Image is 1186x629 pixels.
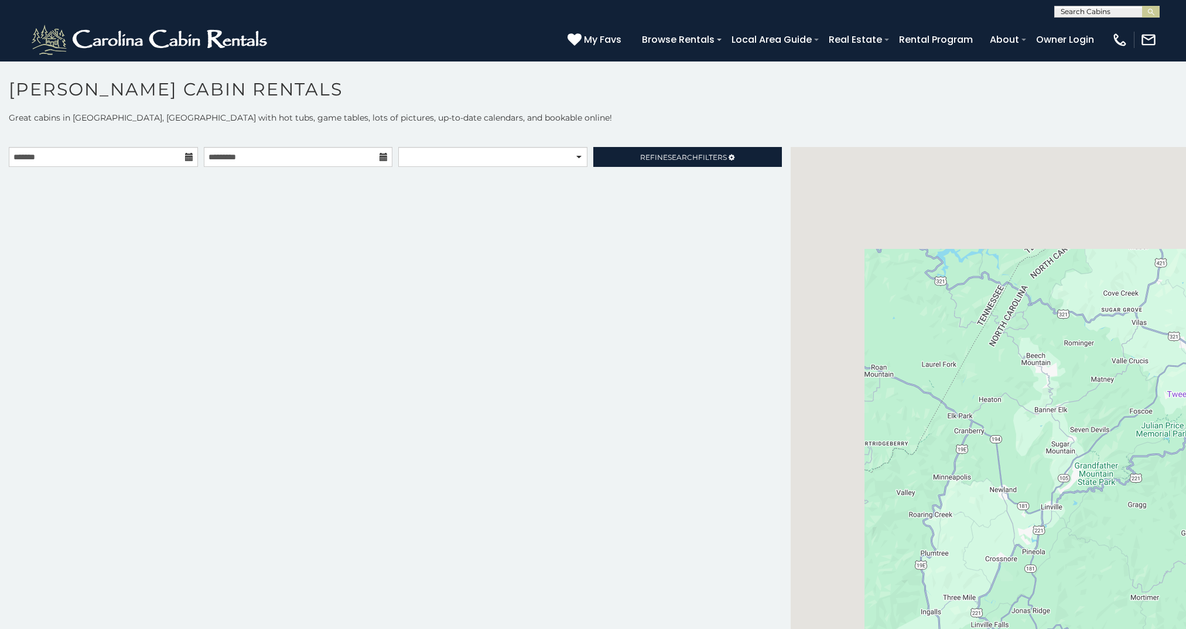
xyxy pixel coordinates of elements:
a: About [984,29,1025,50]
a: Owner Login [1030,29,1100,50]
a: Browse Rentals [636,29,720,50]
img: mail-regular-white.png [1140,32,1157,48]
span: Search [668,153,698,162]
span: My Favs [584,32,621,47]
span: Refine Filters [640,153,727,162]
img: phone-regular-white.png [1112,32,1128,48]
a: My Favs [568,32,624,47]
a: Real Estate [823,29,888,50]
a: Local Area Guide [726,29,818,50]
img: White-1-2.png [29,22,272,57]
a: Rental Program [893,29,979,50]
a: RefineSearchFilters [593,147,782,167]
